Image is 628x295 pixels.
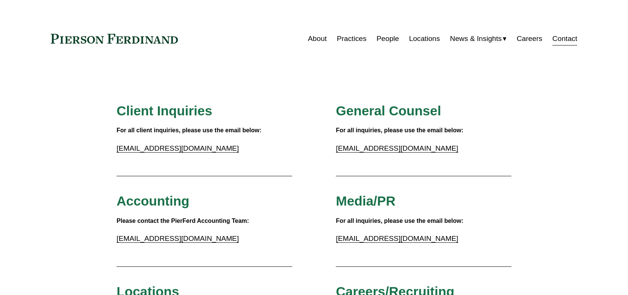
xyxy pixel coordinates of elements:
a: Contact [552,32,577,46]
span: General Counsel [336,103,441,118]
a: About [308,32,327,46]
a: folder dropdown [450,32,507,46]
strong: Please contact the PierFerd Accounting Team: [117,218,249,224]
a: Careers [517,32,542,46]
a: [EMAIL_ADDRESS][DOMAIN_NAME] [336,234,458,242]
a: [EMAIL_ADDRESS][DOMAIN_NAME] [117,234,239,242]
a: Locations [409,32,440,46]
span: News & Insights [450,32,502,45]
strong: For all inquiries, please use the email below: [336,218,463,224]
span: Client Inquiries [117,103,212,118]
span: Media/PR [336,194,395,208]
strong: For all inquiries, please use the email below: [336,127,463,133]
span: Accounting [117,194,190,208]
a: Practices [337,32,367,46]
strong: For all client inquiries, please use the email below: [117,127,261,133]
a: [EMAIL_ADDRESS][DOMAIN_NAME] [336,144,458,152]
a: People [376,32,399,46]
a: [EMAIL_ADDRESS][DOMAIN_NAME] [117,144,239,152]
